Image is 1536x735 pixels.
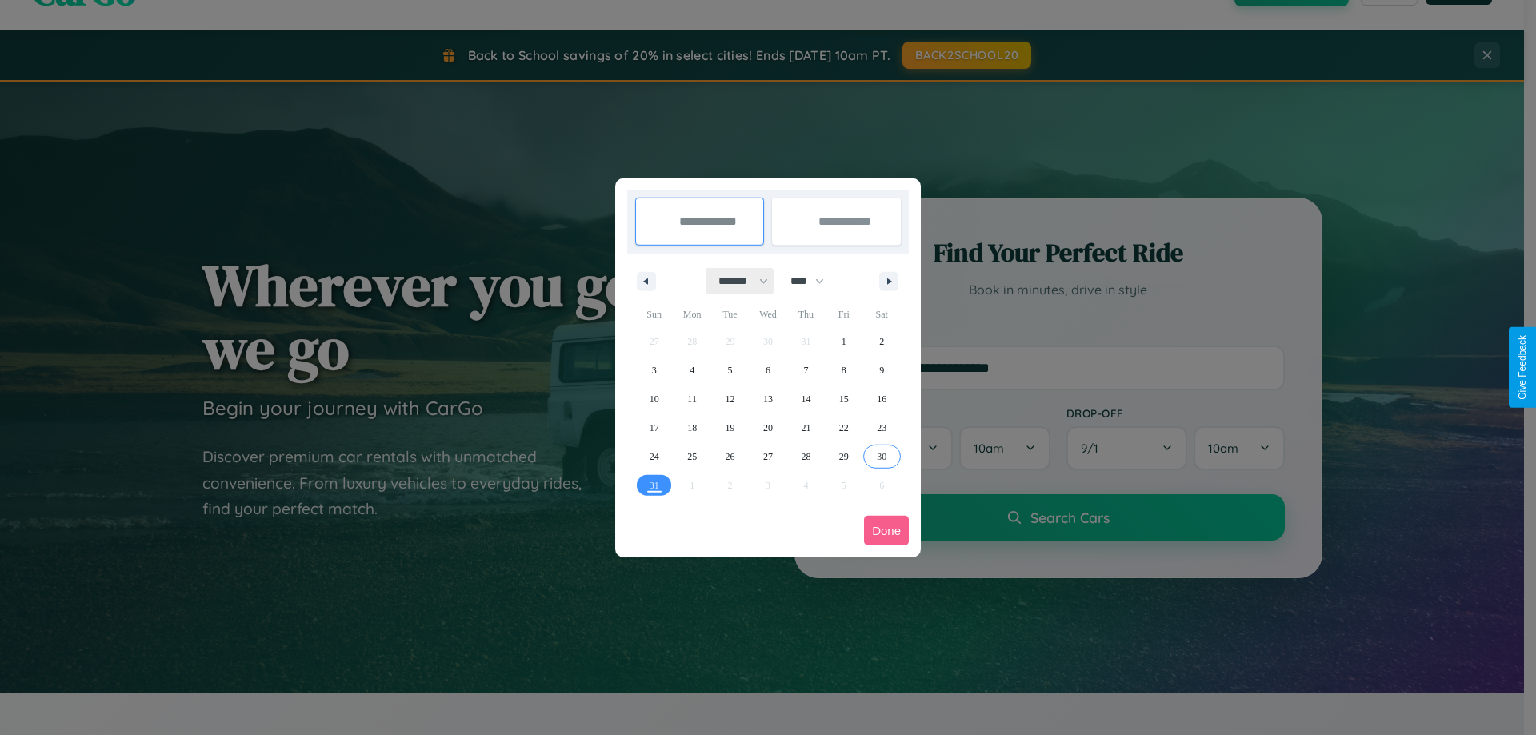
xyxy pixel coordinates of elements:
[749,356,786,385] button: 6
[787,413,825,442] button: 21
[726,413,735,442] span: 19
[763,385,773,413] span: 13
[687,413,697,442] span: 18
[650,471,659,500] span: 31
[877,385,886,413] span: 16
[877,442,886,471] span: 30
[650,413,659,442] span: 17
[650,385,659,413] span: 10
[711,356,749,385] button: 5
[863,356,901,385] button: 9
[726,385,735,413] span: 12
[879,327,884,356] span: 2
[863,302,901,327] span: Sat
[863,413,901,442] button: 23
[801,442,810,471] span: 28
[728,356,733,385] span: 5
[877,413,886,442] span: 23
[635,442,673,471] button: 24
[825,442,862,471] button: 29
[864,516,909,545] button: Done
[635,413,673,442] button: 17
[726,442,735,471] span: 26
[690,356,694,385] span: 4
[825,385,862,413] button: 15
[825,356,862,385] button: 8
[766,356,770,385] span: 6
[687,385,697,413] span: 11
[842,356,846,385] span: 8
[1517,335,1528,400] div: Give Feedback
[635,471,673,500] button: 31
[711,302,749,327] span: Tue
[673,385,710,413] button: 11
[749,413,786,442] button: 20
[863,327,901,356] button: 2
[825,413,862,442] button: 22
[749,442,786,471] button: 27
[687,442,697,471] span: 25
[711,413,749,442] button: 19
[825,327,862,356] button: 1
[652,356,657,385] span: 3
[863,442,901,471] button: 30
[825,302,862,327] span: Fri
[673,356,710,385] button: 4
[787,356,825,385] button: 7
[650,442,659,471] span: 24
[673,302,710,327] span: Mon
[787,302,825,327] span: Thu
[803,356,808,385] span: 7
[842,327,846,356] span: 1
[763,442,773,471] span: 27
[711,385,749,413] button: 12
[787,442,825,471] button: 28
[879,356,884,385] span: 9
[635,302,673,327] span: Sun
[635,385,673,413] button: 10
[801,413,810,442] span: 21
[711,442,749,471] button: 26
[673,442,710,471] button: 25
[673,413,710,442] button: 18
[839,413,849,442] span: 22
[839,385,849,413] span: 15
[863,385,901,413] button: 16
[763,413,773,442] span: 20
[635,356,673,385] button: 3
[787,385,825,413] button: 14
[749,385,786,413] button: 13
[749,302,786,327] span: Wed
[839,442,849,471] span: 29
[801,385,810,413] span: 14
